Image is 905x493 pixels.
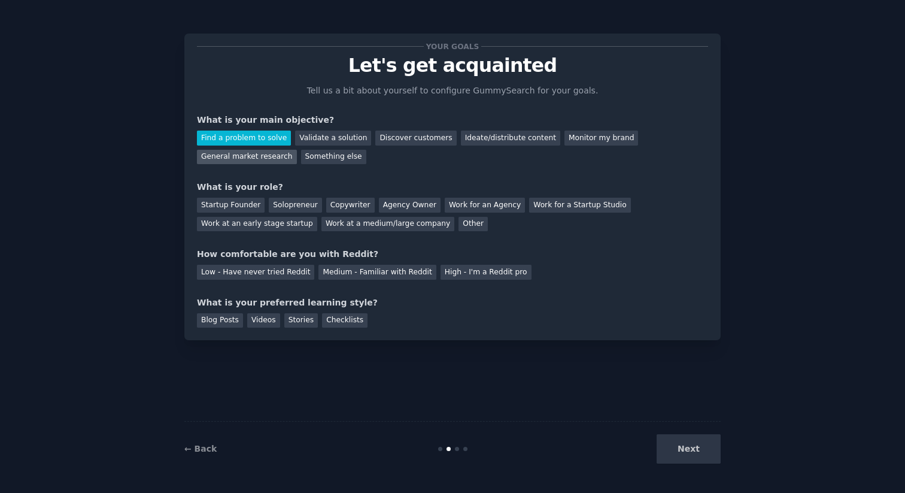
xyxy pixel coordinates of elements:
div: Blog Posts [197,313,243,328]
p: Tell us a bit about yourself to configure GummySearch for your goals. [302,84,603,97]
div: Find a problem to solve [197,131,291,146]
div: Work for a Startup Studio [529,198,630,213]
div: Ideate/distribute content [461,131,560,146]
p: Let's get acquainted [197,55,708,76]
div: High - I'm a Reddit pro [441,265,532,280]
div: Monitor my brand [564,131,638,146]
div: Something else [301,150,366,165]
div: Validate a solution [295,131,371,146]
div: Copywriter [326,198,375,213]
span: Your goals [424,40,481,53]
div: Work for an Agency [445,198,525,213]
div: Startup Founder [197,198,265,213]
div: How comfortable are you with Reddit? [197,248,708,261]
div: Solopreneur [269,198,321,213]
div: General market research [197,150,297,165]
a: ← Back [184,444,217,453]
div: Discover customers [375,131,456,146]
div: What is your role? [197,181,708,193]
div: Low - Have never tried Reddit [197,265,314,280]
div: Agency Owner [379,198,441,213]
div: Work at an early stage startup [197,217,317,232]
div: Other [458,217,488,232]
div: Checklists [322,313,368,328]
div: What is your main objective? [197,114,708,126]
div: Medium - Familiar with Reddit [318,265,436,280]
div: Videos [247,313,280,328]
div: What is your preferred learning style? [197,297,708,309]
div: Stories [284,313,318,328]
div: Work at a medium/large company [321,217,454,232]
